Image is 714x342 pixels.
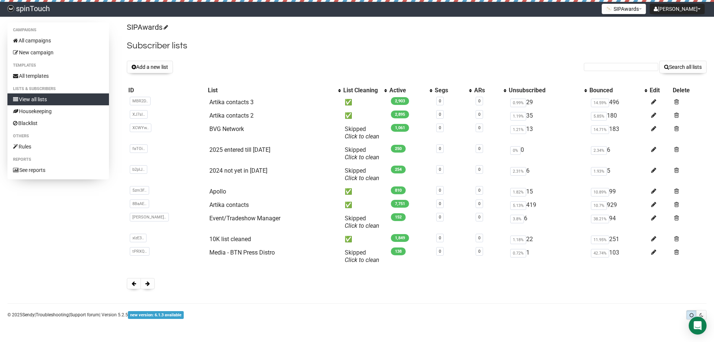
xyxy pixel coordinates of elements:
[588,96,648,109] td: 496
[342,96,388,109] td: ✅
[7,47,109,58] a: New campaign
[650,4,705,14] button: [PERSON_NAME]
[391,186,406,194] span: 810
[588,246,648,267] td: 103
[391,234,409,242] span: 1,849
[128,87,205,94] div: ID
[130,199,149,208] span: 8BaAE..
[389,87,426,94] div: Active
[673,87,705,94] div: Delete
[7,117,109,129] a: Blacklist
[439,167,441,172] a: 0
[510,249,526,258] span: 0.72%
[474,87,500,94] div: ARs
[391,247,406,255] span: 138
[439,99,441,103] a: 0
[7,5,14,12] img: 03d9c63169347288d6280a623f817d70
[391,200,409,208] span: 7,751
[606,6,612,12] img: 1.png
[439,215,441,220] a: 0
[671,85,707,96] th: Delete: No sort applied, sorting is disabled
[439,112,441,117] a: 0
[209,215,280,222] a: Event/Tradeshow Manager
[650,87,670,94] div: Edit
[209,112,254,119] a: Artika contacts 2
[345,146,379,161] span: Skipped
[591,112,607,121] span: 5.85%
[588,109,648,122] td: 180
[345,256,379,263] a: Click to clean
[128,311,184,319] span: new version: 6.1.3 available
[588,212,648,233] td: 94
[345,167,379,182] span: Skipped
[478,112,480,117] a: 0
[510,125,526,134] span: 1.21%
[510,188,526,196] span: 1.82%
[478,99,480,103] a: 0
[509,87,580,94] div: Unsubscribed
[127,61,173,73] button: Add a new list
[648,85,671,96] th: Edit: No sort applied, sorting is disabled
[391,166,406,173] span: 254
[507,85,588,96] th: Unsubscribed: No sort applied, activate to apply an ascending sort
[507,198,588,212] td: 419
[7,132,109,141] li: Others
[7,70,109,82] a: All templates
[478,236,480,240] a: 0
[588,143,648,164] td: 6
[510,112,526,121] span: 1.19%
[439,249,441,254] a: 0
[588,164,648,185] td: 5
[209,167,267,174] a: 2024 not yet in [DATE]
[439,125,441,130] a: 0
[209,249,275,256] a: Media - BTN Press Distro
[510,99,526,107] span: 0.99%
[345,133,379,140] a: Click to clean
[209,236,251,243] a: 10K list cleaned
[510,201,526,210] span: 5.13%
[507,109,588,122] td: 35
[507,212,588,233] td: 6
[345,249,379,263] span: Skipped
[439,236,441,240] a: 0
[345,222,379,229] a: Click to clean
[659,61,707,73] button: Search all lists
[388,85,433,96] th: Active: No sort applied, activate to apply an ascending sort
[478,167,480,172] a: 0
[209,188,226,195] a: Apollo
[439,201,441,206] a: 0
[345,154,379,161] a: Click to clean
[433,85,473,96] th: Segs: No sort applied, activate to apply an ascending sort
[510,146,521,155] span: 0%
[345,215,379,229] span: Skipped
[391,145,406,153] span: 250
[127,39,707,52] h2: Subscriber lists
[128,312,184,317] a: new version: 6.1.3 available
[391,213,406,221] span: 152
[22,312,35,317] a: Sendy
[591,201,607,210] span: 10.7%
[689,317,707,335] div: Open Intercom Messenger
[591,215,609,223] span: 38.21%
[591,99,609,107] span: 14.59%
[507,143,588,164] td: 0
[209,125,244,132] a: BVG Network
[127,23,167,32] a: SIPAwards
[588,198,648,212] td: 929
[209,99,254,106] a: Artika contacts 3
[130,144,148,153] span: faTOi..
[391,111,409,118] span: 2,895
[591,236,609,244] span: 11.95%
[7,93,109,105] a: View all lists
[591,146,607,155] span: 2.34%
[130,234,147,242] span: xIzE3..
[588,85,648,96] th: Bounced: No sort applied, activate to apply an ascending sort
[510,215,524,223] span: 3.8%
[130,186,149,195] span: 5zm3F..
[591,125,609,134] span: 14.71%
[7,141,109,153] a: Rules
[391,124,409,132] span: 1,061
[7,105,109,117] a: Housekeeping
[602,4,646,14] button: SIPAwards
[435,87,465,94] div: Segs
